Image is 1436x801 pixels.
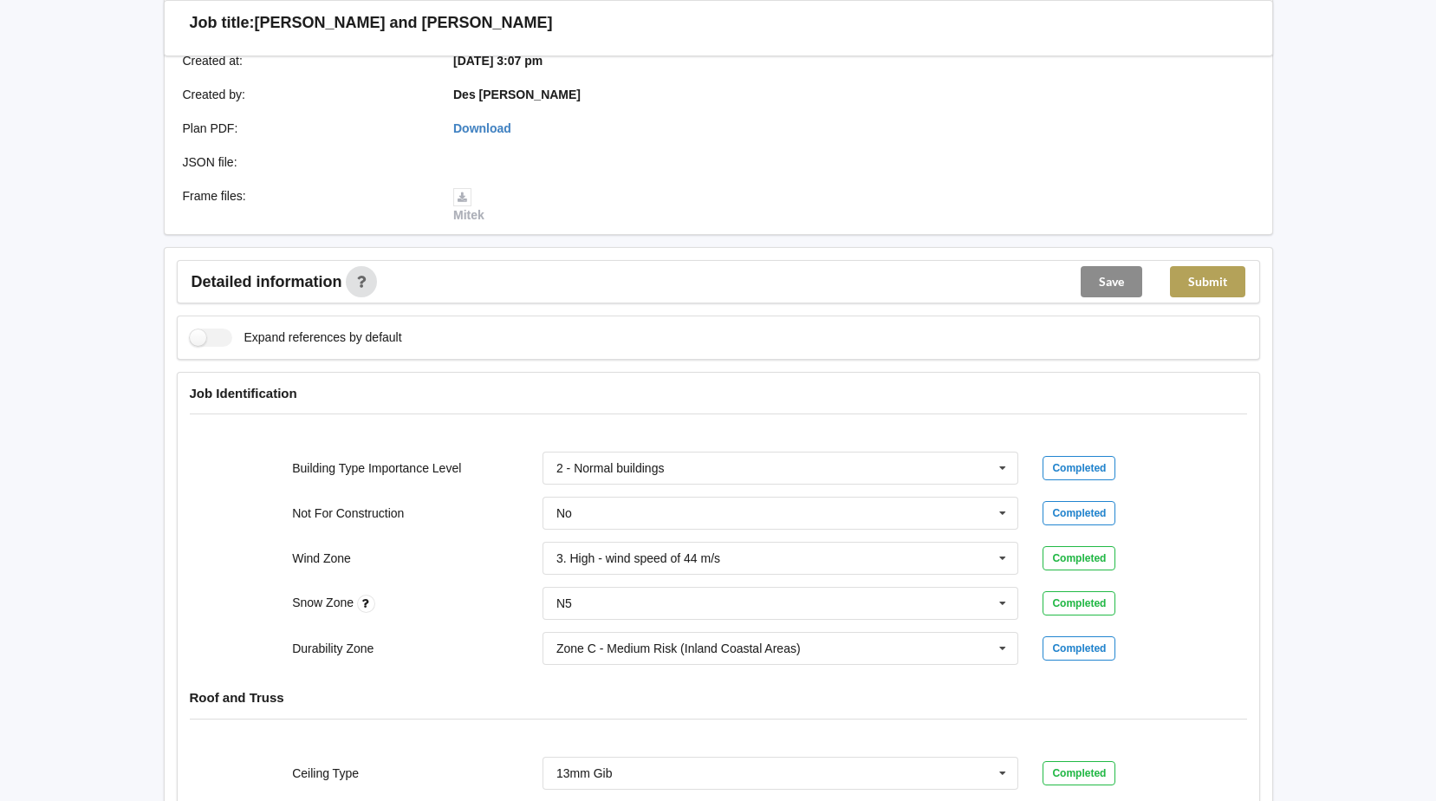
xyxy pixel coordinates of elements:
[1043,591,1115,615] div: Completed
[292,506,404,520] label: Not For Construction
[292,766,359,780] label: Ceiling Type
[556,642,801,654] div: Zone C - Medium Risk (Inland Coastal Areas)
[1043,546,1115,570] div: Completed
[171,120,442,137] div: Plan PDF :
[556,507,572,519] div: No
[190,329,402,347] label: Expand references by default
[190,689,1247,706] h4: Roof and Truss
[192,274,342,290] span: Detailed information
[556,767,613,779] div: 13mm Gib
[1043,501,1115,525] div: Completed
[453,121,511,135] a: Download
[1043,456,1115,480] div: Completed
[292,461,461,475] label: Building Type Importance Level
[292,641,374,655] label: Durability Zone
[556,462,665,474] div: 2 - Normal buildings
[1170,266,1245,297] button: Submit
[171,153,442,171] div: JSON file :
[190,13,255,33] h3: Job title:
[171,86,442,103] div: Created by :
[556,597,572,609] div: N5
[255,13,553,33] h3: [PERSON_NAME] and [PERSON_NAME]
[1043,636,1115,661] div: Completed
[453,54,543,68] b: [DATE] 3:07 pm
[292,551,351,565] label: Wind Zone
[292,596,357,609] label: Snow Zone
[171,52,442,69] div: Created at :
[171,187,442,224] div: Frame files :
[453,88,581,101] b: Des [PERSON_NAME]
[190,385,1247,401] h4: Job Identification
[453,189,484,222] a: Mitek
[1043,761,1115,785] div: Completed
[556,552,720,564] div: 3. High - wind speed of 44 m/s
